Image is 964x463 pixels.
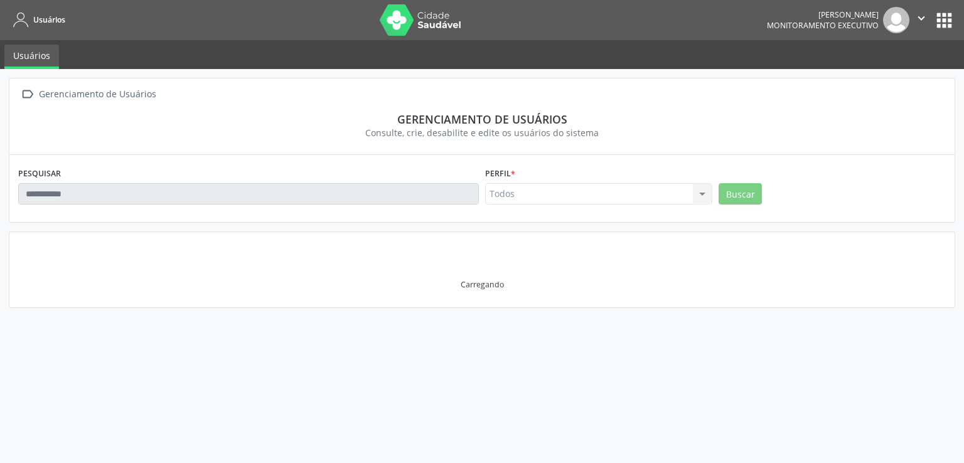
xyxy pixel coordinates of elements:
div: Gerenciamento de Usuários [36,85,158,104]
div: [PERSON_NAME] [767,9,879,20]
div: Gerenciamento de usuários [27,112,937,126]
label: Perfil [485,164,515,183]
a: Usuários [4,45,59,69]
button: apps [933,9,955,31]
span: Monitoramento Executivo [767,20,879,31]
a:  Gerenciamento de Usuários [18,85,158,104]
i:  [914,11,928,25]
button: Buscar [719,183,762,205]
img: img [883,7,909,33]
button:  [909,7,933,33]
div: Carregando [461,279,504,290]
label: PESQUISAR [18,164,61,183]
span: Usuários [33,14,65,25]
a: Usuários [9,9,65,30]
div: Consulte, crie, desabilite e edite os usuários do sistema [27,126,937,139]
i:  [18,85,36,104]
